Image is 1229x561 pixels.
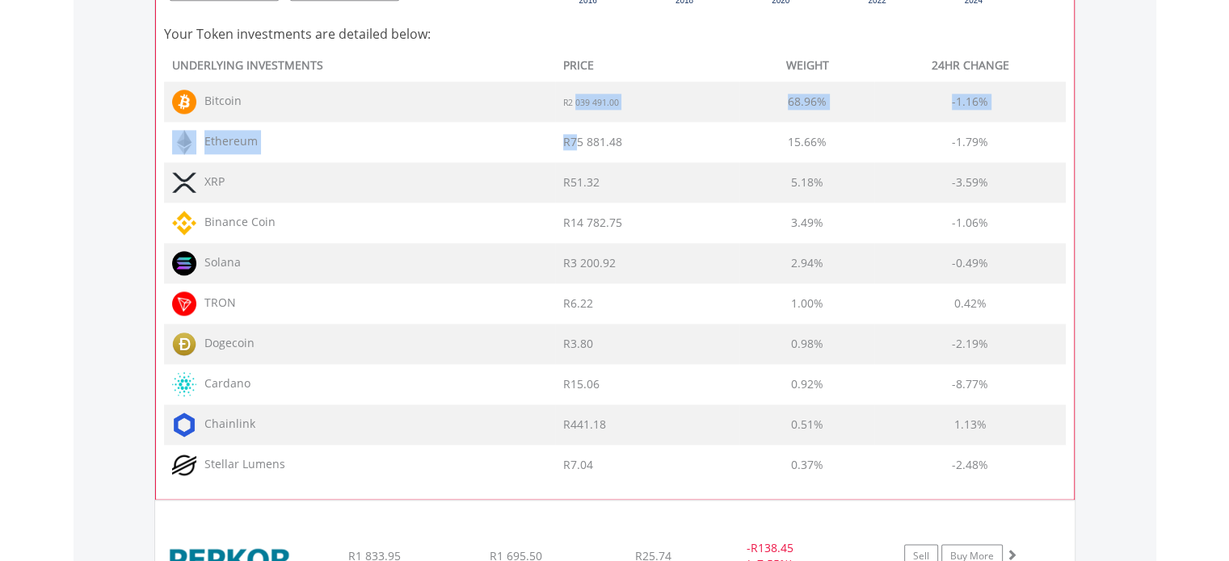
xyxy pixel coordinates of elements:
img: TOKEN.ETH.png [172,130,196,154]
img: TOKEN.DOGE.png [172,332,196,356]
span: Chainlink [196,416,255,431]
h4: Your Token investments are detailed below: [164,24,1066,44]
span: Dogecoin [196,335,255,350]
td: -1.06% [874,203,1065,243]
span: R441.18 [563,417,606,432]
img: TOKEN.XLM.png [172,453,196,477]
td: 15.66% [739,122,874,162]
span: Cardano [196,375,250,391]
td: -2.19% [874,324,1065,364]
span: Solana [196,254,241,270]
img: TOKEN.BNB.png [172,211,196,235]
th: PRICE [555,52,740,82]
td: 1.00% [739,283,874,324]
td: 0.42% [874,283,1065,324]
span: R2 039 491.00 [563,97,619,108]
span: R7.04 [563,457,593,472]
span: XRP [196,174,225,189]
img: TOKEN.BTC.png [172,90,196,114]
td: -0.49% [874,243,1065,283]
img: TOKEN.XRP.png [172,170,196,195]
img: TOKEN.ADA.png [172,372,196,396]
span: R3 200.92 [563,255,616,270]
span: Binance Coin [196,214,276,229]
span: TRON [196,295,236,310]
span: R138.45 [751,540,793,555]
span: Stellar Lumens [196,456,285,471]
td: 1.13% [874,404,1065,445]
span: R3.80 [563,336,593,351]
td: 0.92% [739,364,874,404]
span: R14 782.75 [563,215,622,230]
td: 0.98% [739,324,874,364]
img: TOKEN.TRX.png [172,291,196,316]
span: Ethereum [196,133,258,149]
td: -3.59% [874,162,1065,203]
td: -1.79% [874,122,1065,162]
td: 3.49% [739,203,874,243]
span: Bitcoin [196,93,242,108]
td: 5.18% [739,162,874,203]
img: TOKEN.SOL.png [172,251,196,275]
th: UNDERLYING INVESTMENTS [164,52,555,82]
td: 0.51% [739,404,874,445]
td: -2.48% [874,445,1065,485]
td: 2.94% [739,243,874,283]
img: TOKEN.LINK.png [172,412,196,437]
td: 0.37% [739,445,874,485]
span: R75 881.48 [563,134,622,149]
span: R51.32 [563,174,600,190]
span: R6.22 [563,295,593,311]
td: -8.77% [874,364,1065,404]
span: R15.06 [563,376,600,391]
td: -1.16% [874,82,1065,122]
td: 68.96% [739,82,874,122]
th: WEIGHT [739,52,874,82]
th: 24HR CHANGE [874,52,1065,82]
